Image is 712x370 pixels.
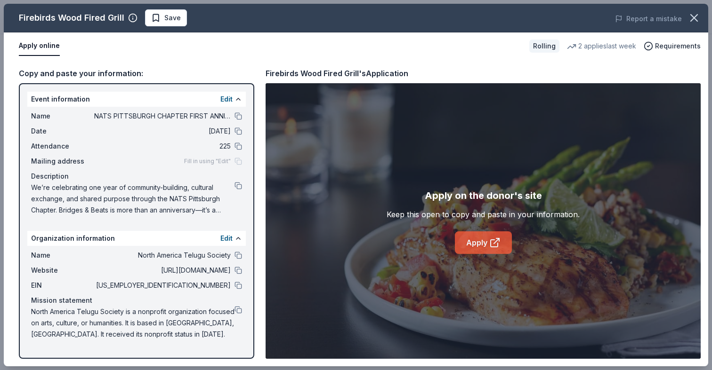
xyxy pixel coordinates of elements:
button: Edit [220,94,233,105]
div: Organization information [27,231,246,246]
div: Rolling [529,39,559,53]
button: Edit [220,233,233,244]
div: Mission statement [31,295,242,306]
div: Firebirds Wood Fired Grill's Application [266,67,408,79]
div: Event information [27,92,246,107]
span: Date [31,126,94,137]
span: EIN [31,280,94,291]
button: Apply online [19,36,60,56]
div: Firebirds Wood Fired Grill [19,10,124,25]
span: Save [164,12,181,24]
span: Name [31,250,94,261]
span: [URL][DOMAIN_NAME] [94,265,231,276]
button: Report a mistake [615,13,682,24]
button: Save [145,9,187,26]
div: Apply on the donor's site [425,188,542,203]
span: Requirements [655,40,701,52]
span: North America Telugu Society is a nonprofit organization focused on arts, culture, or humanities.... [31,306,235,340]
span: Fill in using "Edit" [184,157,231,165]
div: 2 applies last week [567,40,636,52]
span: Mailing address [31,156,94,167]
span: 225 [94,141,231,152]
div: Copy and paste your information: [19,67,254,79]
span: [DATE] [94,126,231,137]
button: Requirements [644,40,701,52]
span: Name [31,110,94,122]
span: Attendance [31,141,94,152]
a: Apply [455,231,512,254]
div: Description [31,171,242,182]
span: NATS PITTSBURGH CHAPTER FIRST ANNIVERSARY [94,110,231,122]
div: Keep this open to copy and paste in your information. [387,209,580,220]
span: We’re celebrating one year of community-building, cultural exchange, and shared purpose through t... [31,182,235,216]
span: North America Telugu Society [94,250,231,261]
span: Website [31,265,94,276]
span: [US_EMPLOYER_IDENTIFICATION_NUMBER] [94,280,231,291]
